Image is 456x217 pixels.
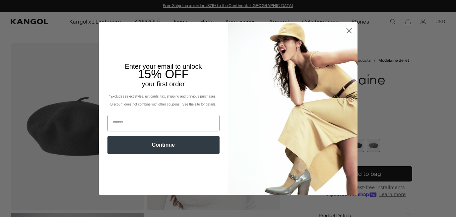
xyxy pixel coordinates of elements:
[109,95,217,106] span: *Excludes select styles, gift cards, tax, shipping and previous purchases. Discount does not comb...
[107,115,220,131] input: Email
[343,25,355,36] button: Close dialog
[138,67,189,81] span: 15% OFF
[142,80,185,88] span: your first order
[228,22,358,195] img: 93be19ad-e773-4382-80b9-c9d740c9197f.jpeg
[107,136,220,154] button: Continue
[125,63,202,70] span: Enter your email to unlock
